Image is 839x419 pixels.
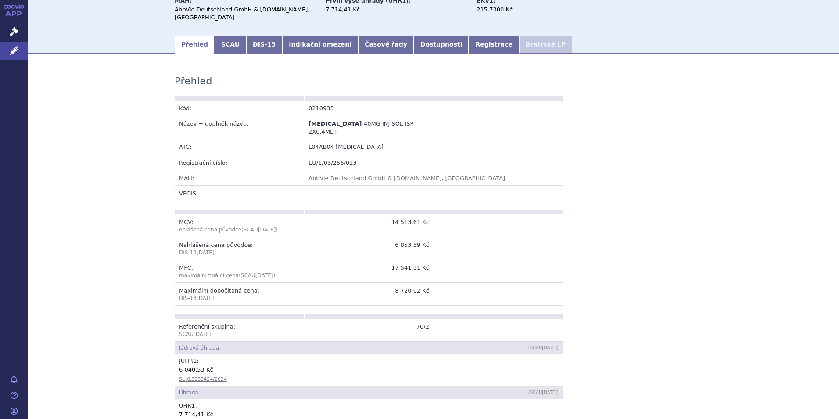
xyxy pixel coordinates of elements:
span: [DATE] [255,272,273,278]
div: AbbVie Deutschland GmbH & [DOMAIN_NAME], [GEOGRAPHIC_DATA] [175,6,317,22]
span: (SCAU ) [528,390,559,395]
span: [DATE] [197,249,215,256]
p: SCAU [179,331,300,338]
a: SCAU [215,36,246,54]
td: 14 513,61 Kč [304,214,434,237]
td: Registrační číslo: [175,155,304,170]
div: 7 714,41 Kč [326,6,468,14]
td: 6 853,59 Kč [304,237,434,260]
td: Maximální dopočítaná cena: [175,283,304,306]
td: MAH: [175,170,304,185]
span: [MEDICAL_DATA] [336,144,384,150]
p: DIS-13 [179,249,300,256]
h3: Přehled [175,76,212,87]
a: Dostupnosti [414,36,469,54]
p: maximální finální cena [179,272,300,279]
a: Přehled [175,36,215,54]
td: MFC: [175,260,304,283]
td: VPOIS: [175,186,304,201]
td: JUHR : [175,354,563,386]
a: Časové řady [358,36,414,54]
td: Jádrová úhrada: [175,342,434,354]
td: ATC: [175,139,304,155]
span: L04AB04 [308,144,334,150]
span: [MEDICAL_DATA] [308,120,362,127]
span: [DATE] [258,227,276,233]
td: 70/2 [304,319,434,342]
td: Nahlášená cena původce: [175,237,304,260]
div: 215,7300 Kč [477,6,575,14]
a: DIS-13 [246,36,282,54]
span: 1 [193,358,197,364]
span: (SCAU ) [179,227,278,233]
a: AbbVie Deutschland GmbH & [DOMAIN_NAME], [GEOGRAPHIC_DATA] [308,175,505,181]
td: Referenční skupina: [175,319,304,342]
p: DIS-13 [179,295,300,302]
td: - [304,186,563,201]
span: (SCAU ) [239,272,275,278]
span: ohlášená cena původce [179,227,241,233]
span: [DATE] [542,390,557,395]
span: [DATE] [194,331,212,337]
a: Indikační omezení [282,36,358,54]
span: 1 [191,402,195,409]
a: SUKLS283424/2024 [179,376,227,382]
td: EU/1/03/256/013 [304,155,563,170]
span: [DATE] [542,345,557,350]
span: [DATE] [197,295,215,301]
td: Úhrada: [175,386,434,399]
td: Název + doplněk názvu: [175,116,304,139]
div: 6 040,53 Kč [179,365,559,374]
td: 8 720,02 Kč [304,283,434,306]
td: Kód: [175,101,304,116]
td: 0210935 [304,101,434,116]
td: MCV: [175,214,304,237]
td: 17 541,31 Kč [304,260,434,283]
a: Registrace [469,36,519,54]
span: (SCAU ) [528,345,559,350]
div: 7 714,41 Kč [179,410,559,419]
